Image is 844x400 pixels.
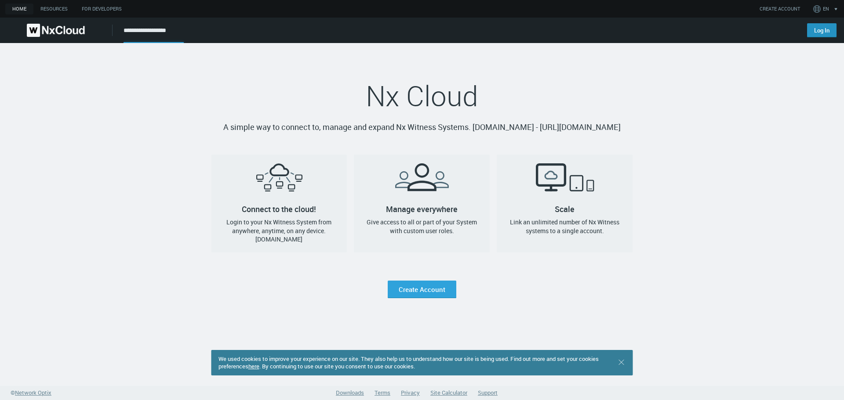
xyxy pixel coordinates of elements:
h4: Give access to all or part of your System with custom user roles. [361,218,483,235]
a: Terms [375,389,390,396]
span: Network Optix [15,389,51,396]
span: We used cookies to improve your experience on our site. They also help us to understand how our s... [218,355,599,370]
a: Downloads [336,389,364,396]
button: EN [811,2,842,16]
h4: Link an unlimited number of Nx Witness systems to a single account. [504,218,626,235]
a: home [5,4,33,14]
p: A simple way to connect to, manage and expand Nx Witness Systems. [DOMAIN_NAME] - [URL][DOMAIN_NAME] [211,121,633,133]
a: Connect to the cloud!Login to your Nx Witness System from anywhere, anytime, on any device. [DOMA... [211,155,347,252]
a: Support [478,389,498,396]
img: Nx Cloud logo [27,24,85,37]
a: Create Account [388,281,456,298]
a: Privacy [401,389,420,396]
h4: Login to your Nx Witness System from anywhere, anytime, on any device. [DOMAIN_NAME] [218,218,340,244]
a: For Developers [75,4,129,14]
span: . By continuing to use our site you consent to use our cookies. [259,362,415,370]
a: ScaleLink an unlimited number of Nx Witness systems to a single account. [497,155,633,252]
h2: Connect to the cloud! [211,155,347,209]
a: ©Network Optix [11,389,51,397]
a: Site Calculator [430,389,467,396]
a: Resources [33,4,75,14]
a: CREATE ACCOUNT [760,5,800,13]
h2: Scale [497,155,633,209]
a: here [248,362,259,370]
a: Manage everywhereGive access to all or part of your System with custom user roles. [354,155,490,252]
a: Log In [807,23,837,37]
span: Nx Cloud [366,77,478,115]
span: EN [823,5,829,13]
h2: Manage everywhere [354,155,490,209]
